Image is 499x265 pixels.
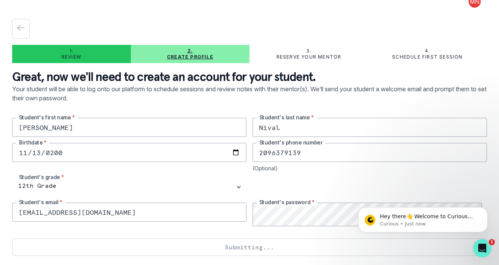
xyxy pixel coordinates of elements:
[167,54,213,60] p: Create profile
[12,69,487,84] p: Great, now we'll need to create an account for your student.
[473,239,491,257] iframe: Intercom live chat
[12,84,487,118] p: Your student will be able to log onto our platform to schedule sessions and review notes with the...
[392,54,462,60] p: Schedule first session
[306,48,311,54] p: 3.
[188,48,193,54] p: 2.
[277,54,342,60] p: Reserve your mentor
[70,48,73,54] p: 1.
[62,54,81,60] p: Review
[12,238,487,256] button: Submitting...
[347,191,499,244] iframe: Intercom notifications message
[489,239,495,245] span: 1
[253,165,487,171] div: (Optional)
[425,48,430,54] p: 4.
